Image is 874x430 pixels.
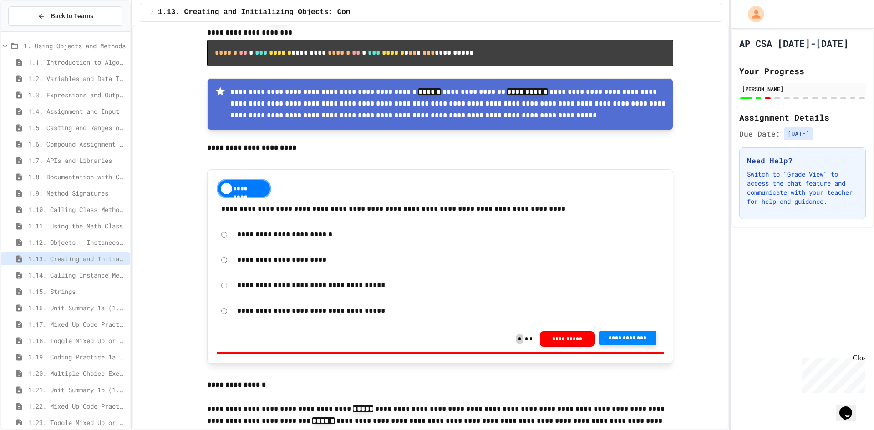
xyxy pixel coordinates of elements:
span: Due Date: [739,128,780,139]
div: Chat with us now!Close [4,4,63,58]
span: 1.5. Casting and Ranges of Values [28,123,126,132]
span: 1.21. Unit Summary 1b (1.7-1.15) [28,385,126,395]
p: Switch to "Grade View" to access the chat feature and communicate with your teacher for help and ... [747,170,858,206]
span: 1.4. Assignment and Input [28,106,126,116]
span: 1.10. Calling Class Methods [28,205,126,214]
div: My Account [738,4,767,25]
span: 1.22. Mixed Up Code Practice 1b (1.7-1.15) [28,401,126,411]
span: 1.6. Compound Assignment Operators [28,139,126,149]
span: 1.13. Creating and Initializing Objects: Constructors [28,254,126,263]
span: 1.1. Introduction to Algorithms, Programming, and Compilers [28,57,126,67]
span: 1.23. Toggle Mixed Up or Write Code Practice 1b (1.7-1.15) [28,418,126,427]
div: [PERSON_NAME] [742,85,863,93]
span: 1.13. Creating and Initializing Objects: Constructors [158,7,390,18]
h2: Assignment Details [739,111,866,124]
span: 1.18. Toggle Mixed Up or Write Code Practice 1.1-1.6 [28,336,126,345]
span: 1.8. Documentation with Comments and Preconditions [28,172,126,182]
span: 1.2. Variables and Data Types [28,74,126,83]
span: 1.11. Using the Math Class [28,221,126,231]
span: 1.20. Multiple Choice Exercises for Unit 1a (1.1-1.6) [28,369,126,378]
iframe: chat widget [836,394,865,421]
span: 1. Using Objects and Methods [24,41,126,51]
span: 1.15. Strings [28,287,126,296]
span: [DATE] [784,127,813,140]
h1: AP CSA [DATE]-[DATE] [739,37,849,50]
span: 1.14. Calling Instance Methods [28,270,126,280]
h3: Need Help? [747,155,858,166]
span: 1.16. Unit Summary 1a (1.1-1.6) [28,303,126,313]
iframe: chat widget [798,354,865,393]
span: 1.19. Coding Practice 1a (1.1-1.6) [28,352,126,362]
span: 1.3. Expressions and Output [New] [28,90,126,100]
span: 1.12. Objects - Instances of Classes [28,238,126,247]
span: 1.17. Mixed Up Code Practice 1.1-1.6 [28,319,126,329]
span: Back to Teams [51,11,93,21]
span: / [151,9,154,16]
span: 1.9. Method Signatures [28,188,126,198]
h2: Your Progress [739,65,866,77]
span: 1.7. APIs and Libraries [28,156,126,165]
